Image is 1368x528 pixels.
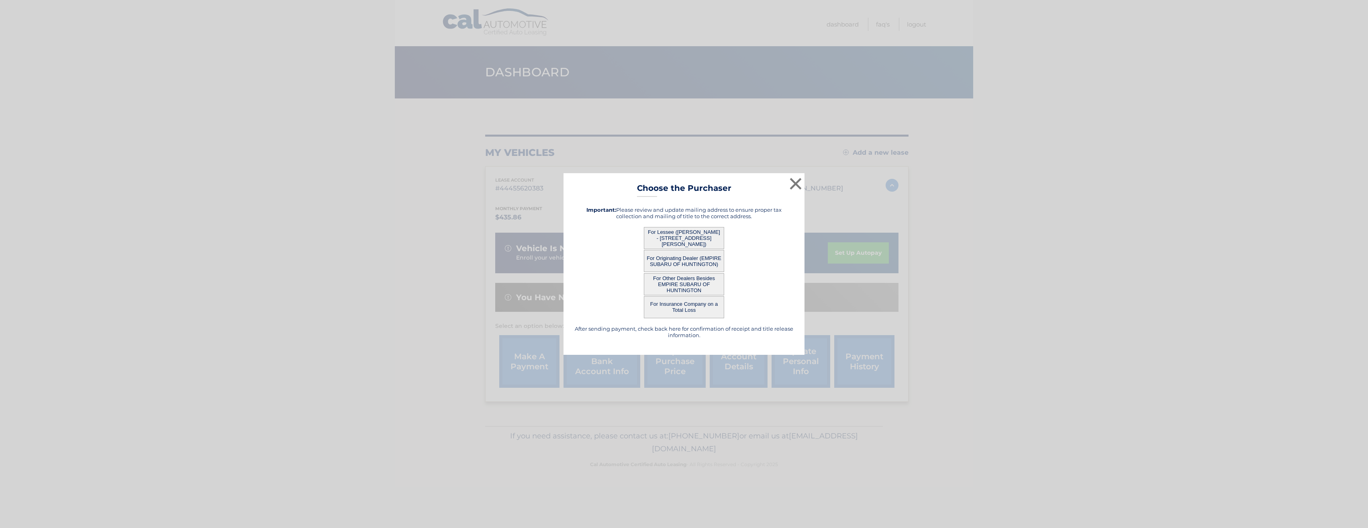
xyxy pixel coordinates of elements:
strong: Important: [586,207,616,213]
button: For Lessee ([PERSON_NAME] - [STREET_ADDRESS][PERSON_NAME]) [644,227,724,249]
h3: Choose the Purchaser [637,183,731,197]
button: × [788,176,804,192]
button: For Other Dealers Besides EMPIRE SUBARU OF HUNTINGTON [644,273,724,295]
button: For Originating Dealer (EMPIRE SUBARU OF HUNTINGTON) [644,250,724,272]
h5: After sending payment, check back here for confirmation of receipt and title release information. [574,325,794,338]
h5: Please review and update mailing address to ensure proper tax collection and mailing of title to ... [574,207,794,219]
button: For Insurance Company on a Total Loss [644,296,724,318]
